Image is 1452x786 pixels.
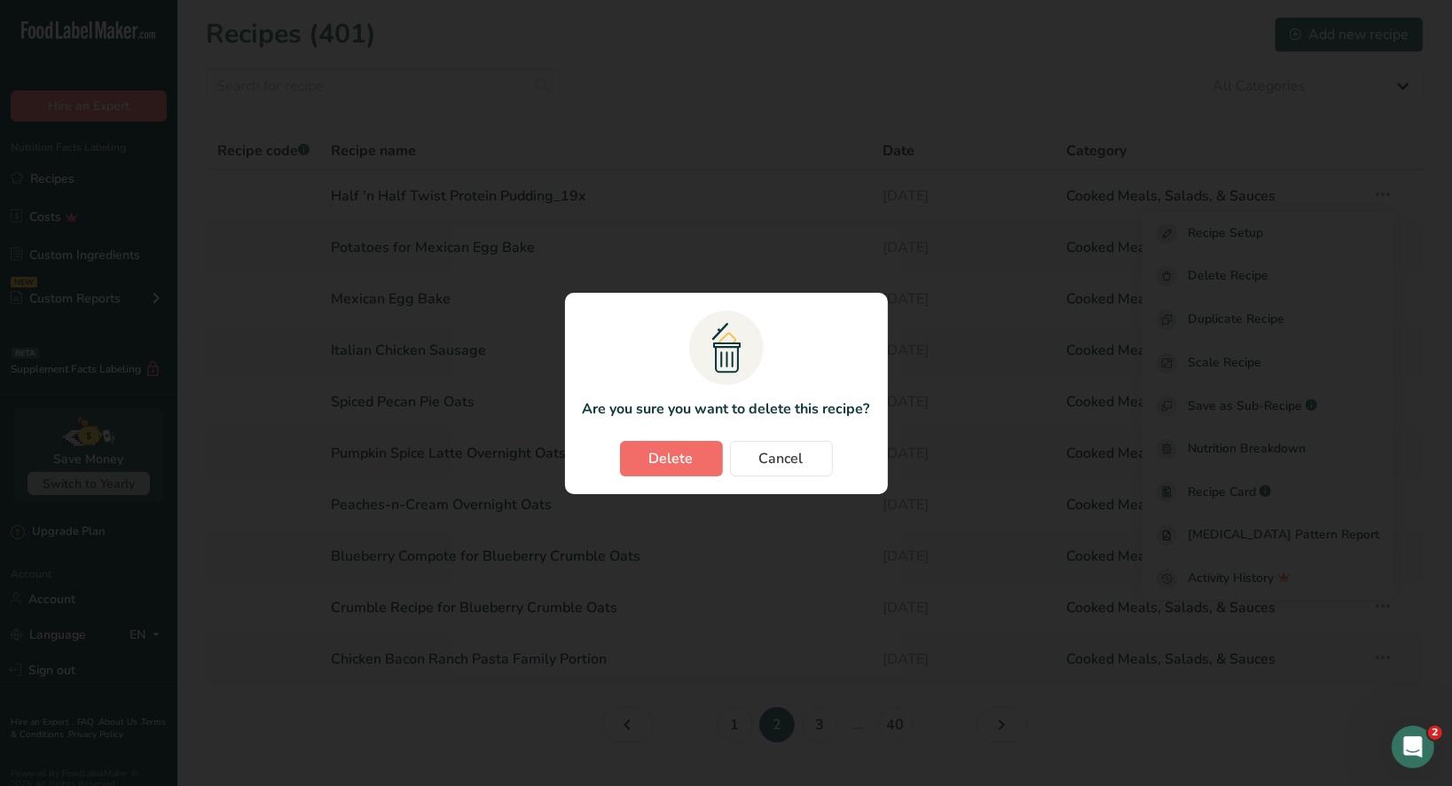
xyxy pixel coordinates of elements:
iframe: Intercom live chat [1392,726,1434,768]
button: Delete [620,441,723,476]
span: Delete [649,448,694,469]
p: Are you sure you want to delete this recipe? [583,398,870,420]
span: 2 [1428,726,1442,740]
span: Cancel [759,448,804,469]
button: Cancel [730,441,833,476]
